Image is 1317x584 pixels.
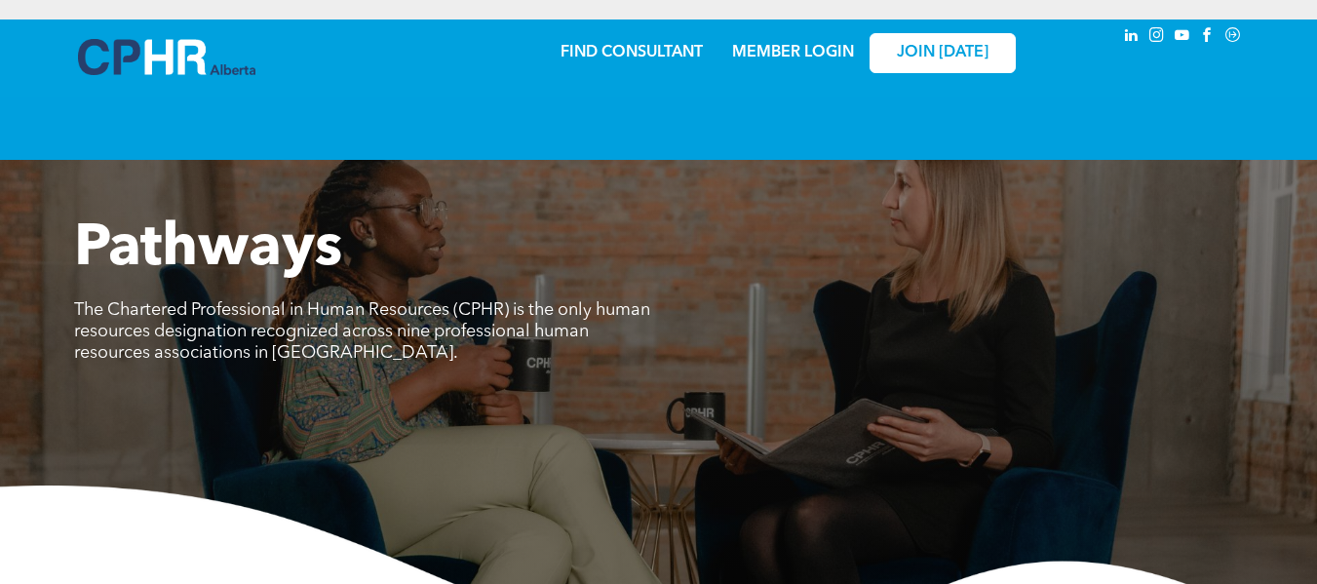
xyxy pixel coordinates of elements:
a: FIND CONSULTANT [561,45,703,60]
span: The Chartered Professional in Human Resources (CPHR) is the only human resources designation reco... [74,301,650,362]
a: linkedin [1121,24,1143,51]
a: youtube [1172,24,1193,51]
a: JOIN [DATE] [870,33,1016,73]
a: instagram [1146,24,1168,51]
img: A blue and white logo for cp alberta [78,39,255,75]
a: Social network [1222,24,1244,51]
span: JOIN [DATE] [897,44,988,62]
span: Pathways [74,220,342,279]
a: MEMBER LOGIN [732,45,854,60]
a: facebook [1197,24,1219,51]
